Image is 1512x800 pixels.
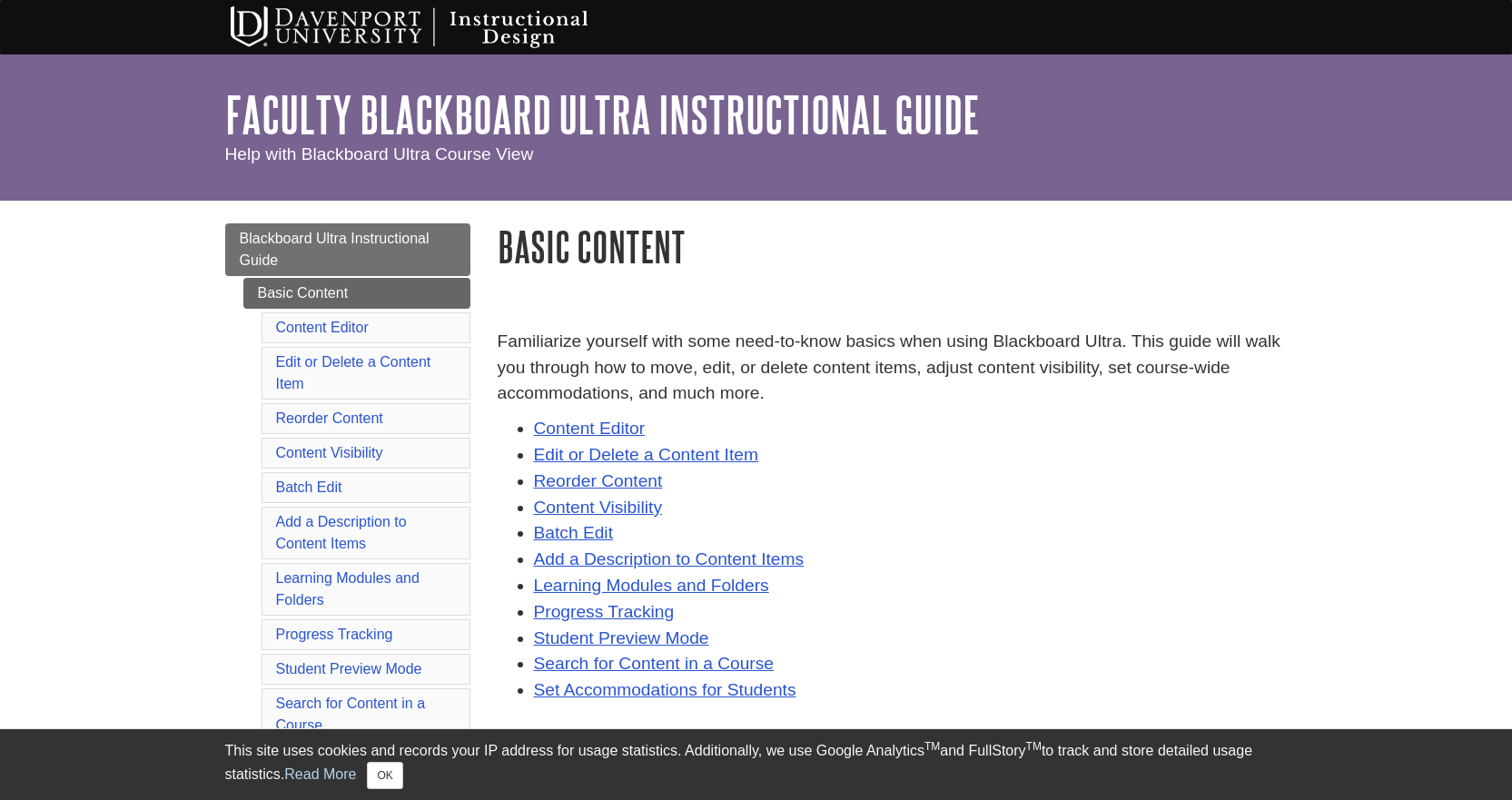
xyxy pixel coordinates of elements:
[276,410,383,426] a: Reorder Content
[276,661,422,677] a: Student Preview Mode
[534,576,769,595] a: Learning Modules and Folders
[276,445,383,460] a: Content Visibility
[225,740,1288,789] div: This site uses cookies and records your IP address for usage statistics. Additionally, we use Goo...
[534,419,646,438] a: Content Editor
[534,628,709,647] a: Student Preview Mode
[534,602,675,621] a: Progress Tracking
[534,523,613,542] a: Batch Edit
[534,445,758,464] a: Edit or Delete a Content Item
[534,654,775,673] a: Search for Content in a Course
[216,5,652,50] img: Davenport University Instructional Design
[534,549,805,568] a: Add a Description to Content Items
[534,471,663,490] a: Reorder Content
[284,766,356,782] a: Read More
[276,320,369,335] a: Content Editor
[1026,740,1042,753] sup: TM
[498,223,1288,270] h1: Basic Content
[240,231,430,268] span: Blackboard Ultra Instructional Guide
[276,696,426,733] a: Search for Content in a Course
[367,762,402,789] button: Close
[276,354,431,391] a: Edit or Delete a Content Item
[498,329,1288,407] p: Familiarize yourself with some need-to-know basics when using Blackboard Ultra. This guide will w...
[276,570,420,607] a: Learning Modules and Folders
[276,514,407,551] a: Add a Description to Content Items
[225,144,534,163] span: Help with Blackboard Ultra Course View
[225,223,470,276] a: Blackboard Ultra Instructional Guide
[924,740,940,753] sup: TM
[276,479,342,495] a: Batch Edit
[534,680,796,699] a: Set Accommodations for Students
[276,627,393,642] a: Progress Tracking
[225,86,980,143] a: Faculty Blackboard Ultra Instructional Guide
[534,498,663,517] a: Content Visibility
[243,278,470,309] a: Basic Content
